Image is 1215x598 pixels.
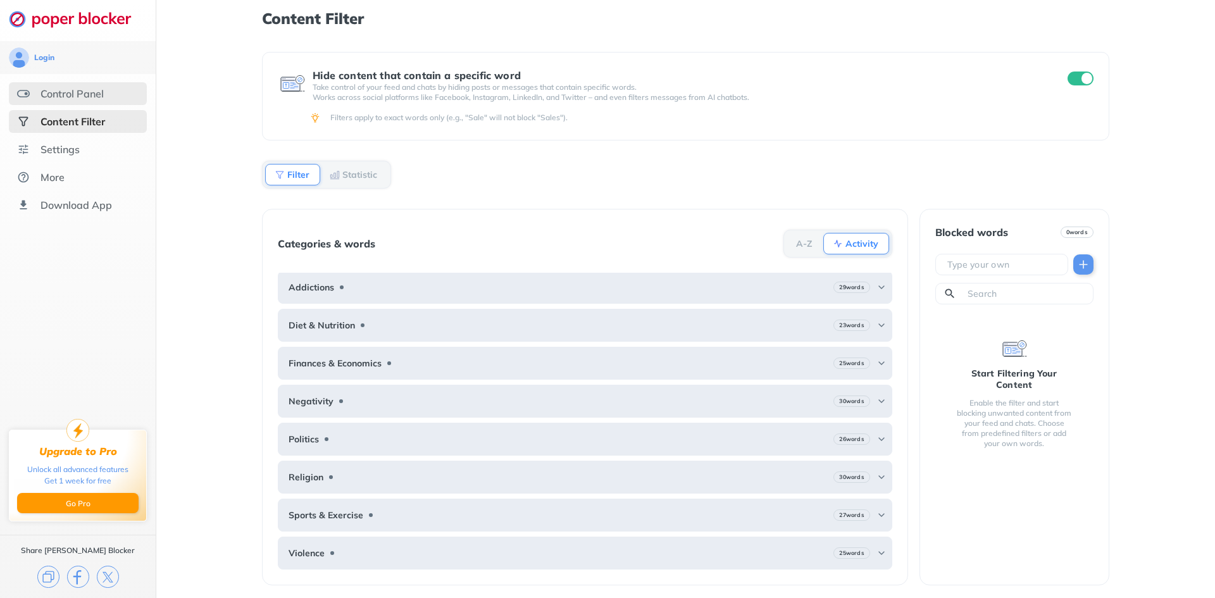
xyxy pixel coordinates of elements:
b: Religion [289,472,323,482]
div: Settings [40,143,80,156]
p: Works across social platforms like Facebook, Instagram, LinkedIn, and Twitter – and even filters ... [313,92,1044,103]
b: 25 words [839,359,864,368]
b: 27 words [839,511,864,520]
b: 29 words [839,283,864,292]
div: Content Filter [40,115,105,128]
b: 25 words [839,549,864,558]
img: x.svg [97,566,119,588]
div: Categories & words [278,238,375,249]
img: about.svg [17,171,30,184]
img: logo-webpage.svg [9,10,145,28]
img: avatar.svg [9,47,29,68]
p: Take control of your feed and chats by hiding posts or messages that contain specific words. [313,82,1044,92]
input: Search [966,287,1088,300]
b: Sports & Exercise [289,510,363,520]
div: Blocked words [935,227,1008,238]
img: copy.svg [37,566,59,588]
img: upgrade-to-pro.svg [66,419,89,442]
img: social-selected.svg [17,115,30,128]
div: Hide content that contain a specific word [313,70,1044,81]
img: facebook.svg [67,566,89,588]
div: Download App [40,199,112,211]
b: Negativity [289,396,333,406]
b: Filter [287,171,309,178]
div: More [40,171,65,184]
img: Filter [275,170,285,180]
b: Activity [845,240,878,247]
b: 26 words [839,435,864,444]
b: Violence [289,548,325,558]
b: Diet & Nutrition [289,320,355,330]
img: Statistic [330,170,340,180]
div: Upgrade to Pro [39,445,117,458]
b: 30 words [839,473,864,482]
b: Politics [289,434,319,444]
div: Start Filtering Your Content [956,368,1073,390]
b: A-Z [796,240,813,247]
b: 23 words [839,321,864,330]
div: Filters apply to exact words only (e.g., "Sale" will not block "Sales"). [330,113,1091,123]
b: Statistic [342,171,377,178]
img: features.svg [17,87,30,100]
img: settings.svg [17,143,30,156]
b: 0 words [1066,228,1088,237]
div: Enable the filter and start blocking unwanted content from your feed and chats. Choose from prede... [956,398,1073,449]
button: Go Pro [17,493,139,513]
b: Finances & Economics [289,358,382,368]
h1: Content Filter [262,10,1109,27]
img: download-app.svg [17,199,30,211]
input: Type your own [946,258,1062,271]
div: Unlock all advanced features [27,464,128,475]
div: Get 1 week for free [44,475,111,487]
b: Addictions [289,282,334,292]
b: 30 words [839,397,864,406]
div: Control Panel [40,87,104,100]
img: Activity [833,239,843,249]
div: Login [34,53,54,63]
div: Share [PERSON_NAME] Blocker [21,545,135,556]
